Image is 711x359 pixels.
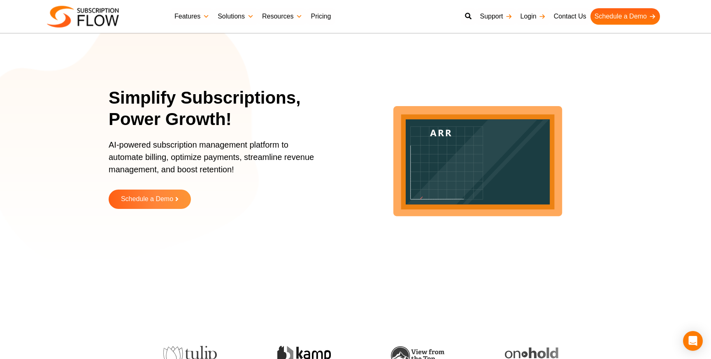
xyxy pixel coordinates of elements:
[590,8,660,25] a: Schedule a Demo
[170,8,214,25] a: Features
[121,196,173,203] span: Schedule a Demo
[109,190,191,209] a: Schedule a Demo
[683,331,703,351] div: Open Intercom Messenger
[476,8,516,25] a: Support
[109,87,333,130] h1: Simplify Subscriptions, Power Growth!
[109,139,323,184] p: AI-powered subscription management platform to automate billing, optimize payments, streamline re...
[258,8,307,25] a: Resources
[550,8,590,25] a: Contact Us
[214,8,258,25] a: Solutions
[307,8,335,25] a: Pricing
[47,6,119,28] img: Subscriptionflow
[516,8,550,25] a: Login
